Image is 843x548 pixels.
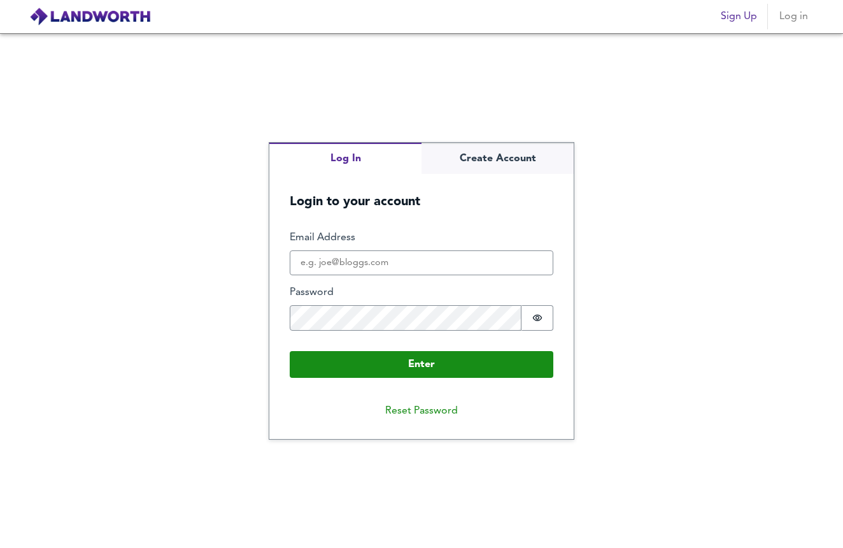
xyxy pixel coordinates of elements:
button: Create Account [421,143,574,174]
label: Email Address [290,231,553,245]
h5: Login to your account [269,174,574,210]
button: Log in [773,4,814,29]
button: Enter [290,351,553,378]
button: Sign Up [716,4,762,29]
button: Show password [521,305,553,331]
button: Reset Password [375,398,468,424]
input: e.g. joe@bloggs.com [290,250,553,276]
button: Log In [269,143,421,174]
span: Log in [778,8,809,25]
img: logo [29,7,151,26]
label: Password [290,285,553,300]
span: Sign Up [721,8,757,25]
